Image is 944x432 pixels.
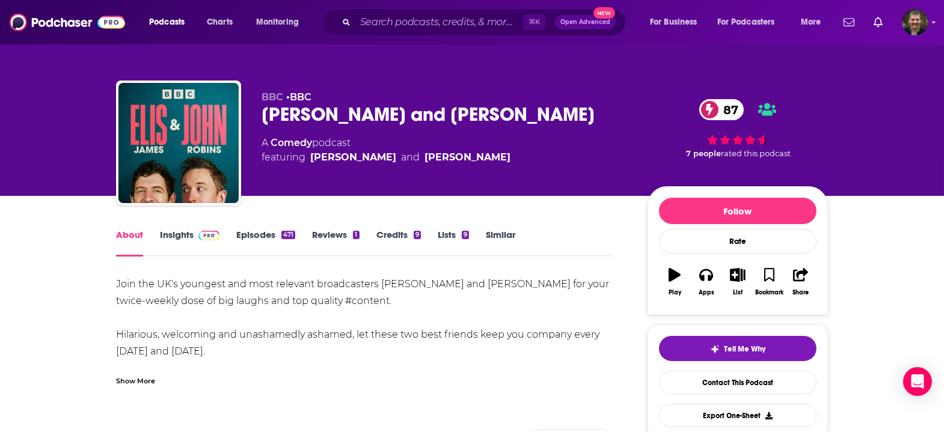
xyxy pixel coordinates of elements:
[687,149,722,158] span: 7 people
[648,91,828,166] div: 87 7 peoplerated this podcast
[116,229,143,257] a: About
[248,13,314,32] button: open menu
[414,231,421,239] div: 9
[902,9,928,35] img: User Profile
[401,150,420,165] span: and
[659,229,817,254] div: Rate
[722,260,753,303] button: List
[312,229,359,257] a: Reviews1
[310,150,396,165] a: Elis James
[659,198,817,224] button: Follow
[462,231,469,239] div: 9
[785,260,817,303] button: Share
[376,229,421,257] a: Credits9
[753,260,785,303] button: Bookmark
[199,13,240,32] a: Charts
[659,371,817,394] a: Contact This Podcast
[711,99,744,120] span: 87
[902,9,928,35] span: Logged in as vincegalloro
[438,229,469,257] a: Lists9
[722,149,791,158] span: rated this podcast
[659,260,690,303] button: Play
[642,13,713,32] button: open menu
[256,14,299,31] span: Monitoring
[792,289,809,296] div: Share
[353,231,359,239] div: 1
[717,14,775,31] span: For Podcasters
[659,336,817,361] button: tell me why sparkleTell Me Why
[699,99,744,120] a: 87
[710,13,792,32] button: open menu
[792,13,836,32] button: open menu
[560,19,610,25] span: Open Advanced
[141,13,200,32] button: open menu
[869,12,887,32] a: Show notifications dropdown
[755,289,783,296] div: Bookmark
[650,14,697,31] span: For Business
[262,150,510,165] span: featuring
[290,91,311,103] a: BBC
[839,12,859,32] a: Show notifications dropdown
[207,14,233,31] span: Charts
[555,15,616,29] button: Open AdvancedNew
[690,260,722,303] button: Apps
[903,367,932,396] div: Open Intercom Messenger
[710,344,720,354] img: tell me why sparkle
[149,14,185,31] span: Podcasts
[733,289,743,296] div: List
[160,229,219,257] a: InsightsPodchaser Pro
[262,136,510,165] div: A podcast
[281,231,295,239] div: 471
[486,229,515,257] a: Similar
[334,8,637,36] div: Search podcasts, credits, & more...
[801,14,821,31] span: More
[236,229,295,257] a: Episodes471
[725,344,766,354] span: Tell Me Why
[424,150,510,165] a: John Robins
[118,83,239,203] img: Elis James and John Robins
[262,91,283,103] span: BBC
[902,9,928,35] button: Show profile menu
[669,289,681,296] div: Play
[198,231,219,240] img: Podchaser Pro
[593,7,615,19] span: New
[699,289,714,296] div: Apps
[271,137,312,148] a: Comedy
[286,91,311,103] span: •
[659,404,817,427] button: Export One-Sheet
[355,13,523,32] input: Search podcasts, credits, & more...
[523,14,545,30] span: ⌘ K
[10,11,125,34] img: Podchaser - Follow, Share and Rate Podcasts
